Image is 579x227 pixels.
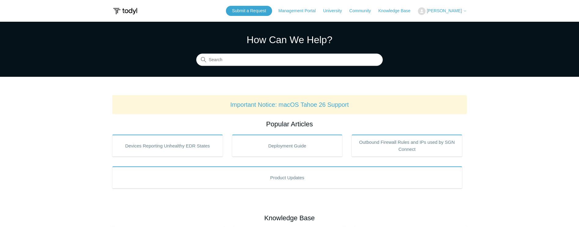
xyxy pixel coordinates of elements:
img: Todyl Support Center Help Center home page [112,6,138,17]
a: Management Portal [278,8,322,14]
a: Submit a Request [226,6,272,16]
a: Important Notice: macOS Tahoe 26 Support [230,101,349,108]
a: Deployment Guide [232,135,343,157]
h2: Knowledge Base [112,213,467,223]
a: Product Updates [112,166,462,188]
a: Knowledge Base [378,8,417,14]
a: University [323,8,348,14]
a: Devices Reporting Unhealthy EDR States [112,135,223,157]
a: Outbound Firewall Rules and IPs used by SGN Connect [352,135,462,157]
h2: Popular Articles [112,119,467,129]
input: Search [196,54,383,66]
a: Community [349,8,377,14]
span: [PERSON_NAME] [427,8,462,13]
h1: How Can We Help? [196,32,383,47]
button: [PERSON_NAME] [418,7,467,15]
